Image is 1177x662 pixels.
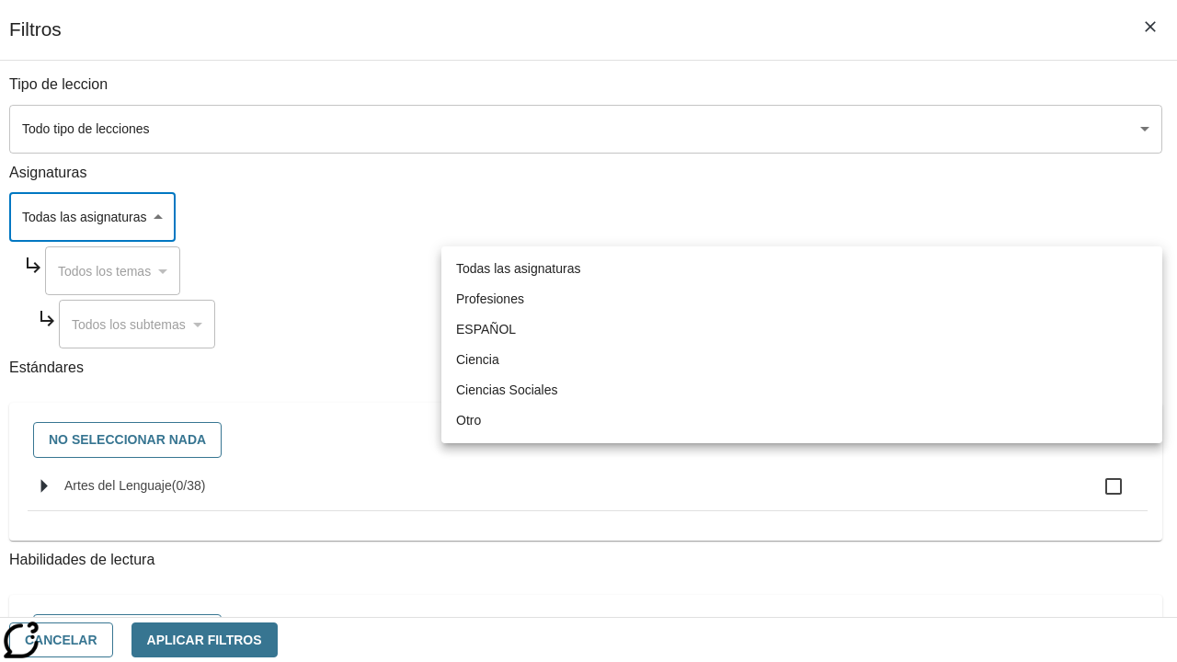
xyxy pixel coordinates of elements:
ul: Seleccione una Asignatura [441,246,1162,443]
li: Todas las asignaturas [441,254,1162,284]
li: Profesiones [441,284,1162,314]
li: ESPAÑOL [441,314,1162,345]
li: Otro [441,405,1162,436]
li: Ciencias Sociales [441,375,1162,405]
li: Ciencia [441,345,1162,375]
